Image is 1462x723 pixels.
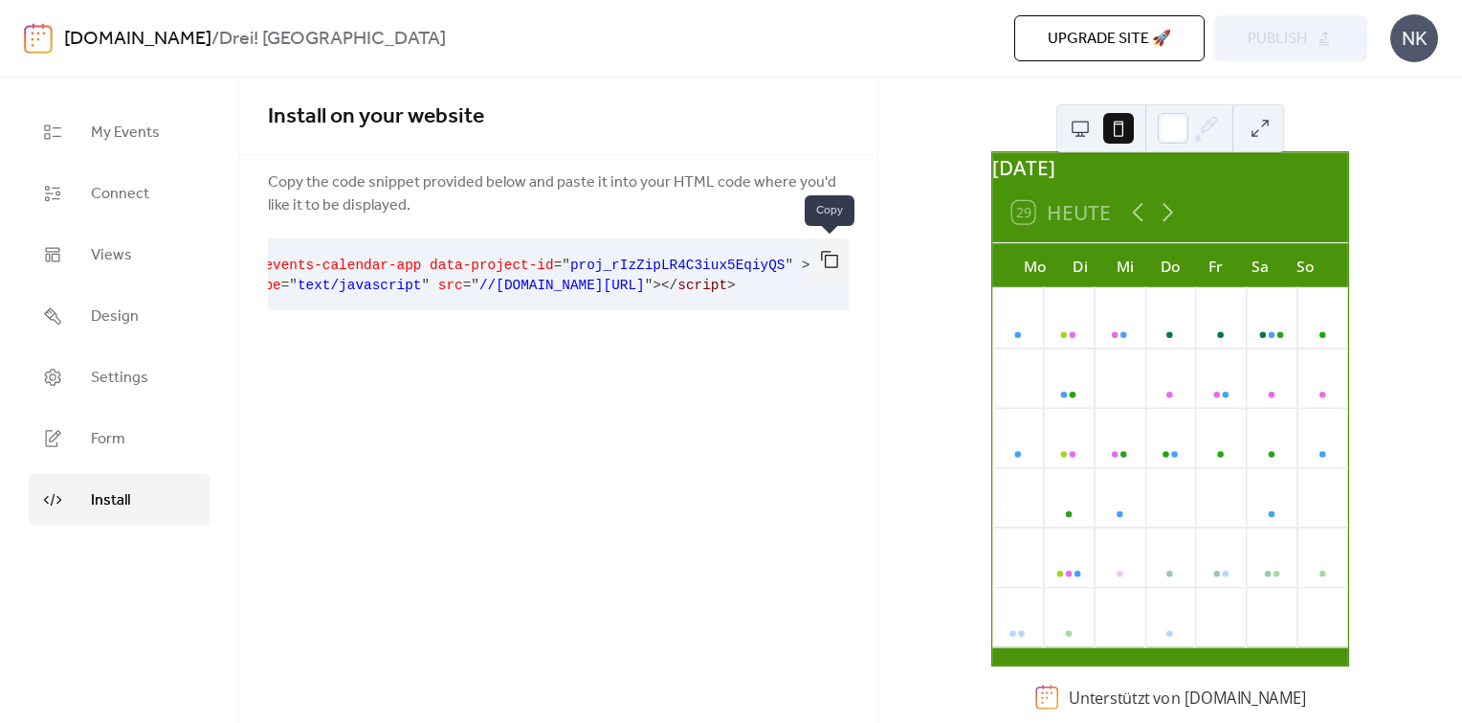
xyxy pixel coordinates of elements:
span: Views [91,244,132,267]
div: 12 [1209,359,1231,381]
span: Install on your website [268,96,484,138]
span: data-project-id [430,258,554,273]
div: 17 [1108,419,1130,441]
b: Drei! [GEOGRAPHIC_DATA] [219,21,446,57]
a: Views [29,229,210,281]
div: [DATE] [992,152,1348,182]
div: 21 [1311,419,1333,441]
span: Upgrade site 🚀 [1048,28,1171,51]
div: Do [1147,243,1192,288]
div: Di [1057,243,1102,288]
div: 10 [1209,599,1231,621]
a: Settings [29,351,210,403]
span: " [645,278,653,293]
span: " [471,278,479,293]
div: 3 [1108,300,1130,322]
span: //[DOMAIN_NAME][URL] [479,278,645,293]
div: 18 [1159,419,1181,441]
div: 10 [1108,359,1130,381]
div: 12 [1311,599,1333,621]
div: 1 [1007,300,1029,322]
span: " [562,258,570,273]
div: 4 [1260,538,1282,560]
div: Fr [1192,243,1237,288]
a: Install [29,474,210,526]
span: src [438,278,463,293]
div: Mo [1012,243,1057,288]
div: 8 [1007,359,1029,381]
div: 26 [1209,479,1231,501]
span: Connect [91,183,149,206]
button: Upgrade site 🚀 [1014,15,1205,61]
div: 5 [1209,300,1231,322]
div: 15 [1007,419,1029,441]
div: 20 [1260,419,1282,441]
div: 27 [1260,479,1282,501]
div: 7 [1311,300,1333,322]
div: 1 [1108,538,1130,560]
span: > [727,278,736,293]
div: 19 [1209,419,1231,441]
div: 23 [1057,479,1079,501]
div: 28 [1311,479,1333,501]
div: 14 [1311,359,1333,381]
span: Copy [805,195,854,226]
div: 9 [1159,599,1181,621]
div: 22 [1007,479,1029,501]
div: Unterstützt von [1069,687,1306,708]
div: 13 [1260,359,1282,381]
span: text/javascript [298,278,422,293]
a: Form [29,413,210,464]
div: 25 [1159,479,1181,501]
span: Install [91,489,130,512]
div: 8 [1108,599,1130,621]
div: 6 [1007,599,1029,621]
span: Form [91,428,125,451]
span: = [463,278,472,293]
div: 5 [1311,538,1333,560]
span: " [421,278,430,293]
div: 24 [1108,479,1130,501]
img: logo [24,23,53,54]
span: " [289,278,298,293]
div: So [1283,243,1328,288]
span: Design [91,305,139,328]
span: proj_rIzZipLR4C3iux5EqiyQS [570,258,786,273]
span: Copy the code snippet provided below and paste it into your HTML code where you'd like it to be d... [268,171,849,217]
span: = [554,258,563,273]
span: > [653,278,661,293]
div: 9 [1057,359,1079,381]
div: 30 [1057,538,1079,560]
div: 7 [1057,599,1079,621]
a: [DOMAIN_NAME] [1185,687,1306,708]
div: Sa [1238,243,1283,288]
div: 6 [1260,300,1282,322]
span: Settings [91,367,148,390]
span: My Events [91,122,160,145]
span: </ [661,278,677,293]
span: data-events-calendar-app [223,258,421,273]
span: script [677,278,727,293]
a: [DOMAIN_NAME] [64,21,211,57]
a: Design [29,290,210,342]
span: = [281,278,290,293]
b: / [211,21,219,57]
div: Mi [1102,243,1147,288]
div: 11 [1260,599,1282,621]
a: My Events [29,106,210,158]
div: 4 [1159,300,1181,322]
div: 29 [1007,538,1029,560]
span: " [785,258,793,273]
div: 2 [1057,300,1079,322]
div: NK [1390,14,1438,62]
div: 11 [1159,359,1181,381]
div: 16 [1057,419,1079,441]
span: > [802,258,810,273]
div: 3 [1209,538,1231,560]
a: Connect [29,168,210,219]
div: 2 [1159,538,1181,560]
